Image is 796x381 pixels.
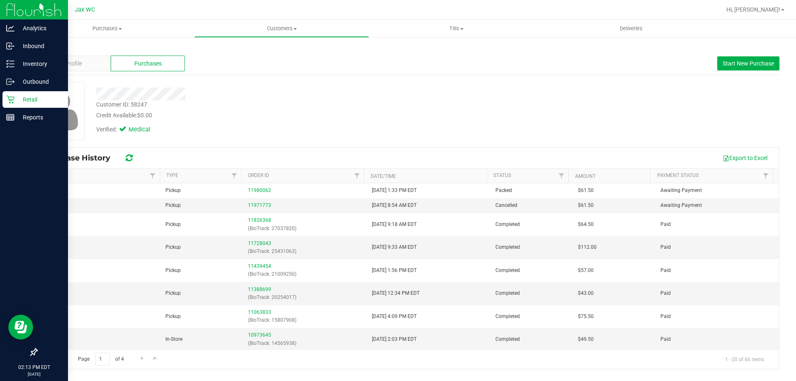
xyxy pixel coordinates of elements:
[15,77,64,87] p: Outbound
[248,332,271,338] a: 10973645
[165,221,181,228] span: Pickup
[6,78,15,86] inline-svg: Outbound
[660,221,671,228] span: Paid
[248,294,362,301] p: (BioTrack: 20254017)
[95,353,110,366] input: 1
[66,59,82,68] span: Profile
[248,172,269,178] a: Order ID
[248,270,362,278] p: (BioTrack: 21009250)
[6,113,15,121] inline-svg: Reports
[495,201,517,209] span: Cancelled
[372,335,417,343] span: [DATE] 2:03 PM EDT
[248,217,271,223] a: 11826368
[495,289,520,297] span: Completed
[350,169,364,183] a: Filter
[660,289,671,297] span: Paid
[165,187,181,194] span: Pickup
[71,353,131,366] span: Page of 4
[4,371,64,377] p: [DATE]
[575,173,596,179] a: Amount
[660,187,702,194] span: Awaiting Payment
[578,221,594,228] span: $64.50
[723,60,774,67] span: Start New Purchase
[136,353,148,364] a: Go to the next page
[493,172,511,178] a: Status
[660,243,671,251] span: Paid
[495,267,520,274] span: Completed
[75,6,95,13] span: Jax WC
[495,221,520,228] span: Completed
[544,20,718,37] a: Deliveries
[96,100,147,109] div: Customer ID: 58247
[43,153,119,163] span: Purchase History
[495,313,520,320] span: Completed
[372,221,417,228] span: [DATE] 9:18 AM EDT
[372,187,417,194] span: [DATE] 1:33 PM EDT
[495,243,520,251] span: Completed
[6,95,15,104] inline-svg: Retail
[20,25,194,32] span: Purchases
[166,172,178,178] a: Type
[248,340,362,347] p: (BioTrack: 14565938)
[578,313,594,320] span: $75.50
[165,289,181,297] span: Pickup
[717,56,779,70] button: Start New Purchase
[248,202,271,208] a: 11971773
[165,335,182,343] span: In-Store
[165,267,181,274] span: Pickup
[372,267,417,274] span: [DATE] 1:56 PM EDT
[718,353,771,365] span: 1 - 20 of 66 items
[660,335,671,343] span: Paid
[372,313,417,320] span: [DATE] 4:09 PM EDT
[717,151,773,165] button: Export to Excel
[149,353,161,364] a: Go to the last page
[578,187,594,194] span: $61.50
[96,111,461,120] div: Credit Available:
[228,169,241,183] a: Filter
[372,201,417,209] span: [DATE] 8:54 AM EDT
[248,225,362,233] p: (BioTrack: 27037820)
[165,313,181,320] span: Pickup
[8,315,33,340] iframe: Resource center
[6,42,15,50] inline-svg: Inbound
[137,112,152,119] span: $0.00
[248,240,271,246] a: 11728043
[15,95,64,104] p: Retail
[660,201,702,209] span: Awaiting Payment
[6,24,15,32] inline-svg: Analytics
[495,335,520,343] span: Completed
[660,313,671,320] span: Paid
[657,172,699,178] a: Payment Status
[578,267,594,274] span: $57.00
[20,20,194,37] a: Purchases
[371,173,396,179] a: Date/Time
[578,335,594,343] span: $49.50
[165,201,181,209] span: Pickup
[134,59,162,68] span: Purchases
[15,59,64,69] p: Inventory
[248,187,271,193] a: 11980062
[369,20,544,37] a: Tills
[248,263,271,269] a: 11439454
[6,60,15,68] inline-svg: Inventory
[248,309,271,315] a: 11063833
[146,169,160,183] a: Filter
[372,289,420,297] span: [DATE] 12:34 PM EDT
[15,41,64,51] p: Inbound
[129,125,162,134] span: Medical
[96,125,162,134] div: Verified:
[248,316,362,324] p: (BioTrack: 15807908)
[759,169,773,183] a: Filter
[609,25,654,32] span: Deliveries
[15,112,64,122] p: Reports
[15,23,64,33] p: Analytics
[578,243,597,251] span: $112.00
[4,364,64,371] p: 02:13 PM EDT
[372,243,417,251] span: [DATE] 9:33 AM EDT
[578,201,594,209] span: $61.50
[369,25,543,32] span: Tills
[165,243,181,251] span: Pickup
[660,267,671,274] span: Paid
[248,248,362,255] p: (BioTrack: 25431063)
[194,20,369,37] a: Customers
